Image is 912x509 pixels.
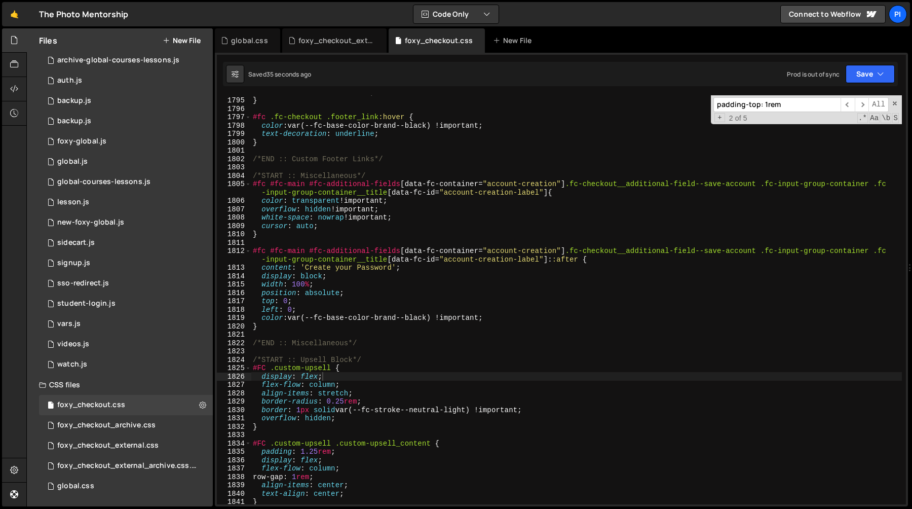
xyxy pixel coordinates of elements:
[714,113,725,123] span: Toggle Replace mode
[217,230,251,239] div: 1810
[217,464,251,473] div: 1837
[39,35,57,46] h2: Files
[405,35,473,46] div: foxy_checkout.css
[27,375,213,395] div: CSS files
[217,406,251,415] div: 1830
[39,456,216,476] div: 13533/44029.css
[713,97,841,112] input: Search for
[493,35,536,46] div: New File
[39,273,213,294] div: 13533/47004.js
[57,137,106,146] div: foxy-global.js
[39,476,213,496] div: 13533/35489.css
[163,37,201,45] button: New File
[217,213,251,222] div: 1808
[217,347,251,356] div: 1823
[57,319,81,329] div: vars.js
[217,306,251,314] div: 1818
[39,435,213,456] div: 13533/38747.css
[217,272,251,281] div: 1814
[857,113,868,123] span: RegExp Search
[57,259,90,268] div: signup.js
[298,35,374,46] div: foxy_checkout_external_archive.css.css
[846,65,895,83] button: Save
[39,253,213,273] div: 13533/35364.js
[217,389,251,398] div: 1828
[39,334,213,354] div: 13533/42246.js
[39,8,128,20] div: The Photo Mentorship
[248,70,311,79] div: Saved
[217,205,251,214] div: 1807
[217,373,251,381] div: 1826
[869,113,880,123] span: CaseSensitive Search
[217,381,251,389] div: 1827
[217,180,251,197] div: 1805
[217,264,251,272] div: 1813
[217,239,251,247] div: 1811
[39,233,213,253] div: 13533/43446.js
[39,354,213,375] div: 13533/38527.js
[217,130,251,138] div: 1799
[217,364,251,373] div: 1825
[217,113,251,122] div: 1797
[57,401,125,410] div: foxy_checkout.css
[217,456,251,465] div: 1836
[217,473,251,482] div: 1838
[39,212,213,233] div: 13533/40053.js
[217,331,251,339] div: 1821
[57,360,87,369] div: watch.js
[217,397,251,406] div: 1829
[217,440,251,448] div: 1834
[217,172,251,180] div: 1804
[889,5,907,23] a: Pi
[57,96,91,105] div: backup.js
[892,113,899,123] span: Search In Selection
[217,105,251,114] div: 1796
[217,356,251,365] div: 1824
[217,222,251,231] div: 1809
[57,218,124,227] div: new-foxy-global.js
[217,481,251,490] div: 1839
[39,395,213,415] div: 13533/38507.css
[57,117,91,126] div: backup.js
[2,2,27,26] a: 🤙
[217,289,251,298] div: 1816
[217,138,251,147] div: 1800
[780,5,886,23] a: Connect to Webflow
[57,482,94,491] div: global.css
[267,70,311,79] div: 35 seconds ago
[217,163,251,172] div: 1803
[217,314,251,322] div: 1819
[725,114,751,123] span: 2 of 5
[217,155,251,164] div: 1802
[39,91,213,111] div: 13533/45031.js
[39,111,213,131] div: 13533/45030.js
[217,322,251,331] div: 1820
[57,76,82,85] div: auth.js
[217,490,251,498] div: 1840
[57,238,95,247] div: sidecart.js
[217,339,251,348] div: 1822
[57,461,197,470] div: foxy_checkout_external_archive.css.css
[217,448,251,456] div: 1835
[39,415,213,435] div: 13533/44030.css
[39,172,213,192] div: 13533/35292.js
[39,314,213,334] div: 13533/38978.js
[217,280,251,289] div: 1815
[855,97,869,112] span: ​
[217,147,251,155] div: 1801
[217,414,251,423] div: 1831
[217,423,251,431] div: 1832
[231,35,268,46] div: global.css
[57,157,88,166] div: global.js
[39,131,213,152] div: 13533/34219.js
[57,441,159,450] div: foxy_checkout_external.css
[217,297,251,306] div: 1817
[57,56,179,65] div: archive-global-courses-lessons.js
[57,299,116,308] div: student-login.js
[217,197,251,205] div: 1806
[57,340,89,349] div: videos.js
[39,294,213,314] div: 13533/46953.js
[787,70,840,79] div: Prod is out of sync
[39,192,213,212] div: 13533/35472.js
